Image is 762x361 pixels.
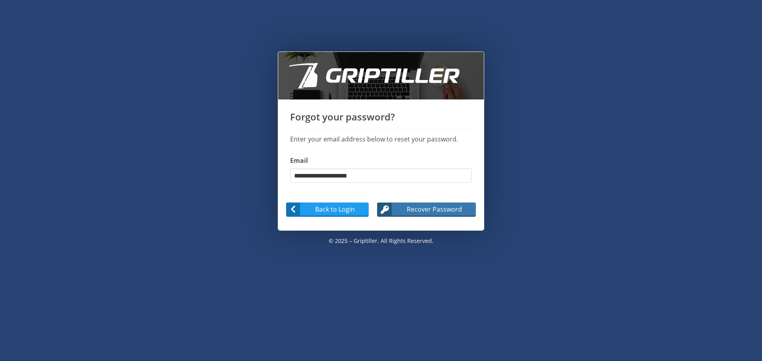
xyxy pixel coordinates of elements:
[286,202,369,217] a: Back to Login
[290,134,472,144] p: Enter your email address below to reset your password.
[278,231,484,251] p: © 2025 – Griptiller. All rights reserved.
[290,156,472,165] label: Email
[377,202,476,217] button: Recover Password
[290,111,472,128] h1: Forgot your password?
[393,204,475,214] span: Recover Password
[301,204,369,214] span: Back to Login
